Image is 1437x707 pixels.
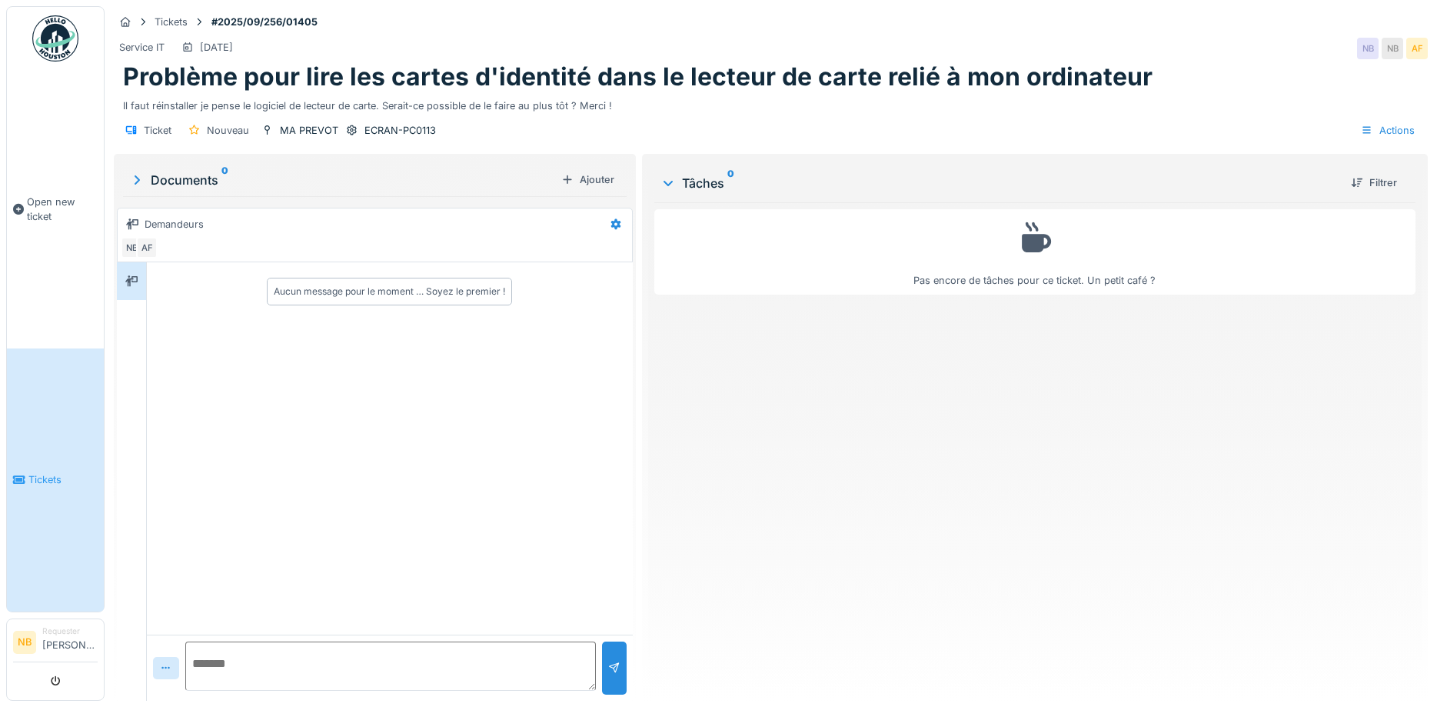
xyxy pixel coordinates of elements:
div: NB [121,237,142,258]
div: Ajouter [555,169,620,190]
li: NB [13,631,36,654]
li: [PERSON_NAME] [42,625,98,659]
strong: #2025/09/256/01405 [205,15,324,29]
div: Aucun message pour le moment … Soyez le premier ! [274,285,505,298]
sup: 0 [221,171,228,189]
div: [DATE] [200,40,233,55]
div: AF [1406,38,1428,59]
span: Tickets [28,472,98,487]
div: AF [136,237,158,258]
div: NB [1382,38,1403,59]
div: Documents [129,171,555,189]
div: Pas encore de tâches pour ce ticket. Un petit café ? [664,216,1405,288]
div: Il faut réinstaller je pense le logiciel de lecteur de carte. Serait-ce possible de le faire au p... [123,92,1419,113]
a: NB Requester[PERSON_NAME] [13,625,98,662]
div: Tâches [660,174,1339,192]
div: ECRAN-PC0113 [364,123,436,138]
div: Service IT [119,40,165,55]
a: Open new ticket [7,70,104,348]
div: Filtrer [1345,172,1403,193]
div: Requester [42,625,98,637]
div: Demandeurs [145,217,204,232]
span: Open new ticket [27,195,98,224]
sup: 0 [727,174,734,192]
div: Tickets [155,15,188,29]
img: Badge_color-CXgf-gQk.svg [32,15,78,62]
h1: Problème pour lire les cartes d'identité dans le lecteur de carte relié à mon ordinateur [123,62,1153,92]
div: Ticket [144,123,171,138]
div: Actions [1354,119,1422,142]
a: Tickets [7,348,104,612]
div: NB [1357,38,1379,59]
div: Nouveau [207,123,249,138]
div: MA PREVOT [280,123,338,138]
